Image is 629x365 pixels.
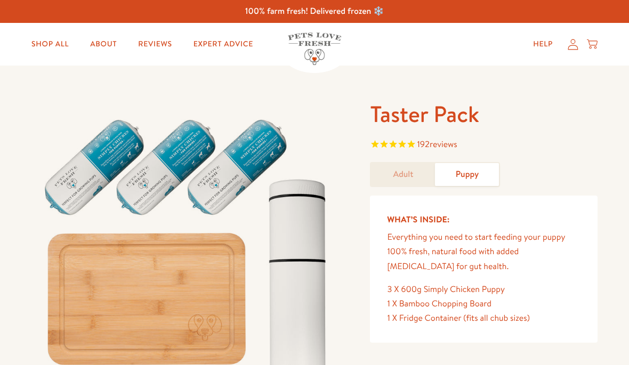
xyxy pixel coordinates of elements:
a: Shop All [23,34,77,55]
span: reviews [430,139,457,150]
a: Help [525,34,561,55]
img: Pets Love Fresh [288,33,341,65]
a: Reviews [130,34,180,55]
span: Rated 4.9 out of 5 stars 192 reviews [370,137,598,153]
span: 192 reviews [417,139,457,150]
h5: What’s Inside: [387,213,580,226]
p: Everything you need to start feeding your puppy 100% fresh, natural food with added [MEDICAL_DATA... [387,230,580,274]
iframe: Gorgias live chat messenger [576,315,618,354]
a: Puppy [435,163,499,186]
a: About [82,34,125,55]
a: Expert Advice [185,34,262,55]
a: Adult [371,163,435,186]
div: 1 X Bamboo Chopping Board [387,297,580,311]
h1: Taster Pack [370,100,598,129]
div: 3 X 600g Simply Chicken Puppy [387,282,580,297]
div: 1 X Fridge Container (fits all chub sizes) [387,311,580,326]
